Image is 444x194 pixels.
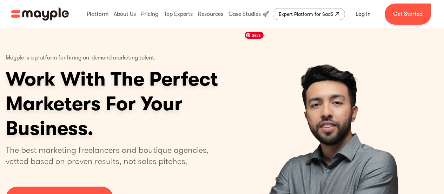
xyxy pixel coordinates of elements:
p: Mayple is a platform for hiring on-demand marketing talent. [6,49,156,67]
p: The best marketing freelancers and boutique agencies, vetted based on proven results, not sales p... [6,144,217,167]
div: Platform [85,3,110,25]
a: Expert Platform for SaaS [273,8,345,20]
div: Pricing [139,3,160,25]
div: Resources [196,3,225,25]
a: Get Started [385,4,431,25]
span: Save [245,32,264,39]
div: Top Experts [162,3,194,25]
div: Expert Platform for SaaS [279,10,333,18]
img: Mayple logo [11,7,69,21]
div: About Us [112,3,138,25]
a: home [11,7,69,21]
h1: Work With The Perfect Marketers For Your Business. [6,67,272,141]
a: Log In [347,6,379,23]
